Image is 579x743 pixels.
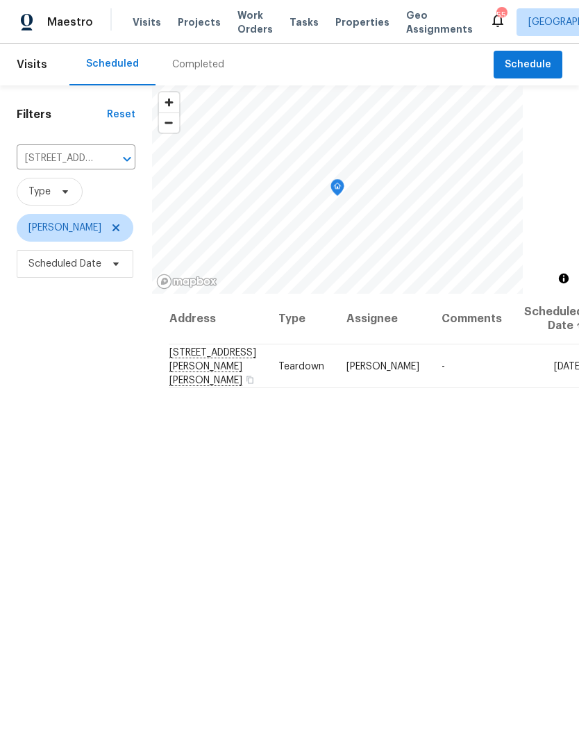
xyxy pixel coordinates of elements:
span: Visits [133,15,161,29]
div: Completed [172,58,224,72]
button: Open [117,149,137,169]
div: 55 [496,8,506,22]
div: Scheduled [86,57,139,71]
canvas: Map [152,85,523,294]
span: [PERSON_NAME] [346,361,419,371]
span: Geo Assignments [406,8,473,36]
span: Schedule [505,56,551,74]
th: Address [169,294,267,344]
a: Mapbox homepage [156,274,217,290]
span: Toggle attribution [560,271,568,286]
div: Reset [107,108,135,122]
span: Properties [335,15,389,29]
span: [PERSON_NAME] [28,221,101,235]
h1: Filters [17,108,107,122]
th: Comments [430,294,513,344]
th: Assignee [335,294,430,344]
span: Maestro [47,15,93,29]
th: Type [267,294,335,344]
button: Schedule [494,51,562,79]
button: Toggle attribution [555,270,572,287]
span: Projects [178,15,221,29]
button: Zoom out [159,112,179,133]
span: Visits [17,49,47,80]
button: Copy Address [244,373,256,385]
span: - [442,361,445,371]
button: Zoom in [159,92,179,112]
div: Map marker [330,179,344,201]
input: Search for an address... [17,148,96,169]
span: Type [28,185,51,199]
span: Tasks [289,17,319,27]
span: Teardown [278,361,324,371]
span: Work Orders [237,8,273,36]
span: Scheduled Date [28,257,101,271]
